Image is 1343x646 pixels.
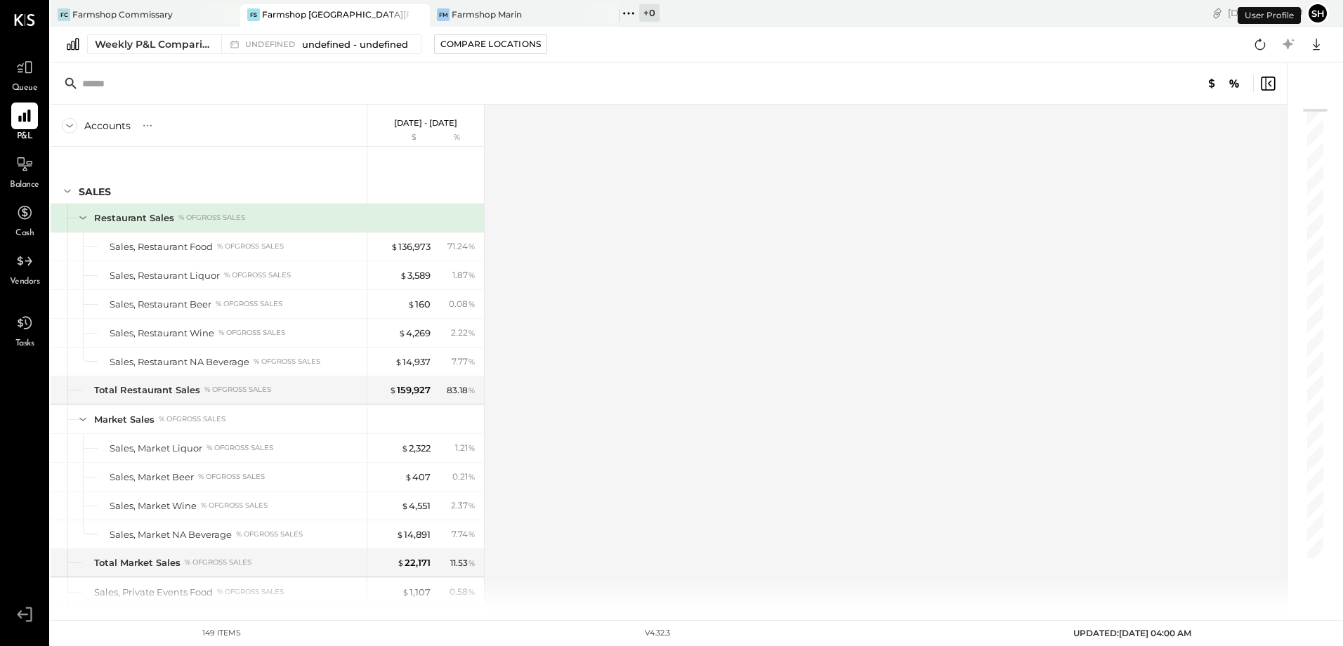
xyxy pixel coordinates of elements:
[402,586,410,598] span: $
[12,82,38,95] span: Queue
[374,132,431,143] div: $
[450,586,476,598] div: 0.58
[110,499,197,513] div: Sales, Market Wine
[262,8,409,20] div: Farmshop [GEOGRAPHIC_DATA][PERSON_NAME]
[94,556,181,569] div: Total Market Sales
[405,470,431,484] div: 407
[15,338,34,350] span: Tasks
[451,327,476,339] div: 2.22
[391,241,398,252] span: $
[394,118,457,128] p: [DATE] - [DATE]
[401,499,431,513] div: 4,551
[389,383,431,397] div: 159,927
[110,528,232,541] div: Sales, Market NA Beverage
[1073,628,1191,638] span: UPDATED: [DATE] 04:00 AM
[468,528,476,539] span: %
[468,240,476,251] span: %
[468,298,476,309] span: %
[400,269,431,282] div: 3,589
[391,240,431,253] div: 136,973
[10,276,40,289] span: Vendors
[15,228,34,240] span: Cash
[110,327,214,340] div: Sales, Restaurant Wine
[17,131,33,143] span: P&L
[452,8,522,20] div: Farmshop Marin
[1238,7,1301,24] div: User Profile
[447,240,476,253] div: 71.24
[398,327,406,338] span: $
[397,557,405,568] span: $
[395,355,431,369] div: 14,937
[58,8,70,21] div: FC
[398,327,431,340] div: 4,269
[468,586,476,597] span: %
[216,299,282,309] div: % of GROSS SALES
[1306,2,1329,25] button: sh
[397,556,431,569] div: 22,171
[202,628,241,639] div: 149 items
[110,269,220,282] div: Sales, Restaurant Liquor
[110,442,202,455] div: Sales, Market Liquor
[402,586,431,599] div: 1,107
[451,499,476,512] div: 2.37
[468,470,476,482] span: %
[245,41,299,48] span: undefined
[407,298,415,310] span: $
[401,442,409,454] span: $
[400,270,407,281] span: $
[401,442,431,455] div: 2,322
[440,38,541,50] div: Compare Locations
[452,528,476,541] div: 7.74
[185,558,251,567] div: % of GROSS SALES
[178,213,245,223] div: % of GROSS SALES
[452,355,476,368] div: 7.77
[1,310,48,350] a: Tasks
[224,270,291,280] div: % of GROSS SALES
[217,587,284,597] div: % of GROSS SALES
[468,557,476,568] span: %
[302,38,408,51] span: undefined - undefined
[10,179,39,192] span: Balance
[639,4,660,22] div: + 0
[1,199,48,240] a: Cash
[434,34,547,54] button: Compare Locations
[468,384,476,395] span: %
[198,472,265,482] div: % of GROSS SALES
[94,413,155,426] div: Market Sales
[468,355,476,367] span: %
[468,269,476,280] span: %
[94,383,200,397] div: Total Restaurant Sales
[1,54,48,95] a: Queue
[468,327,476,338] span: %
[72,8,173,20] div: Farmshop Commissary
[110,240,213,253] div: Sales, Restaurant Food
[450,557,476,569] div: 11.53
[207,443,273,453] div: % of GROSS SALES
[110,355,249,369] div: Sales, Restaurant NA Beverage
[407,298,431,311] div: 160
[1228,6,1303,20] div: [DATE]
[645,628,670,639] div: v 4.32.3
[84,119,131,133] div: Accounts
[201,501,268,510] div: % of GROSS SALES
[401,500,409,511] span: $
[254,357,320,367] div: % of GROSS SALES
[218,328,285,338] div: % of GROSS SALES
[405,471,412,482] span: $
[1210,6,1224,20] div: copy link
[396,529,404,540] span: $
[434,132,480,143] div: %
[236,529,303,539] div: % of GROSS SALES
[468,499,476,510] span: %
[110,298,211,311] div: Sales, Restaurant Beer
[110,470,194,484] div: Sales, Market Beer
[94,211,174,225] div: Restaurant Sales
[449,298,476,310] div: 0.08
[87,34,421,54] button: Weekly P&L Comparison undefinedundefined - undefined
[437,8,450,21] div: FM
[95,37,213,51] div: Weekly P&L Comparison
[217,242,284,251] div: % of GROSS SALES
[455,442,476,454] div: 1.21
[396,528,431,541] div: 14,891
[1,103,48,143] a: P&L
